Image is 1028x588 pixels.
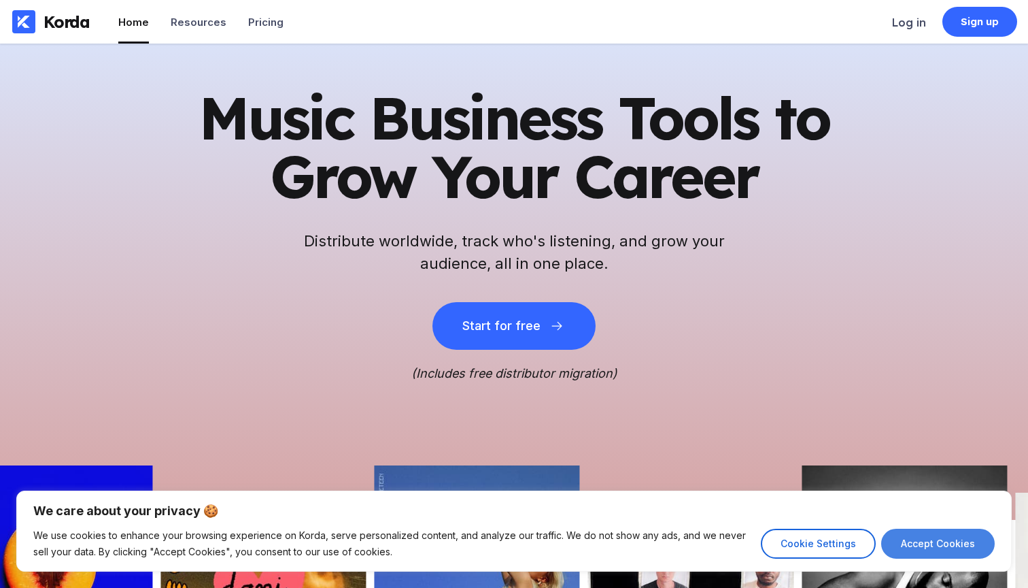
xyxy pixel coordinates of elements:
h2: Distribute worldwide, track who's listening, and grow your audience, all in one place. [296,230,732,275]
i: (Includes free distributor migration) [411,366,617,380]
p: We care about your privacy 🍪 [33,503,995,519]
div: Log in [892,16,926,29]
div: Sign up [961,15,999,29]
div: Home [118,16,149,29]
h1: Music Business Tools to Grow Your Career [181,88,847,206]
div: Korda [44,12,90,32]
a: Sign up [942,7,1017,37]
div: Pricing [248,16,284,29]
button: Accept Cookies [881,529,995,559]
button: Start for free [432,302,596,350]
p: We use cookies to enhance your browsing experience on Korda, serve personalized content, and anal... [33,527,751,560]
button: Cookie Settings [761,529,876,559]
div: Resources [171,16,226,29]
div: Start for free [462,319,540,333]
